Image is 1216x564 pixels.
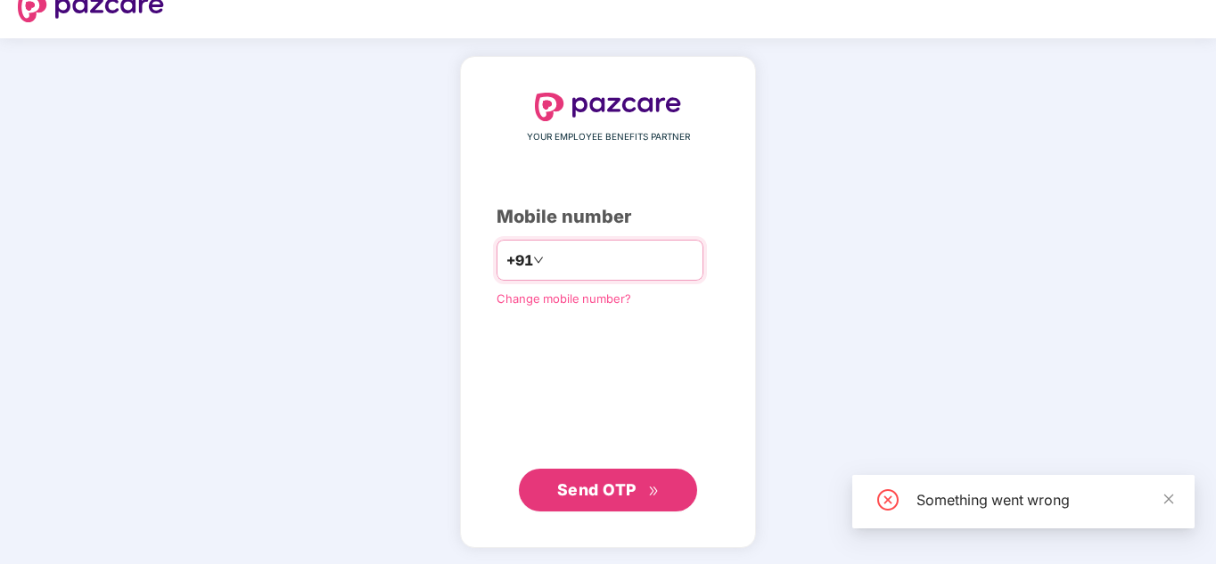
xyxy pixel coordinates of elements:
[648,486,660,497] span: double-right
[557,480,637,499] span: Send OTP
[877,489,899,511] span: close-circle
[916,489,1173,511] div: Something went wrong
[527,130,690,144] span: YOUR EMPLOYEE BENEFITS PARTNER
[533,255,544,266] span: down
[519,469,697,511] button: Send OTPdouble-right
[497,203,719,231] div: Mobile number
[497,291,631,306] a: Change mobile number?
[506,249,533,272] span: +91
[1163,493,1175,505] span: close
[535,93,681,121] img: logo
